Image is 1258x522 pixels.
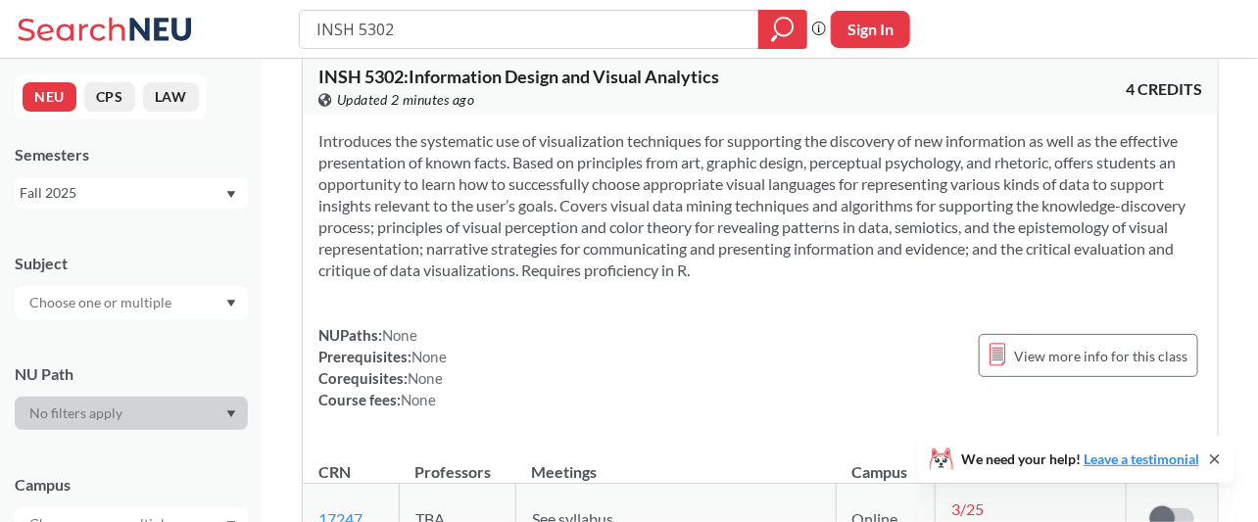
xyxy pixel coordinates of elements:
th: Meetings [515,442,836,484]
div: magnifying glass [758,10,807,49]
div: Fall 2025 [20,182,224,204]
span: View more info for this class [1014,344,1187,368]
button: CPS [84,82,135,112]
div: NUPaths: Prerequisites: Corequisites: Course fees: [318,324,447,410]
span: We need your help! [961,452,1199,466]
span: None [401,391,436,408]
section: Introduces the systematic use of visualization techniques for supporting the discovery of new inf... [318,130,1202,281]
button: LAW [143,82,199,112]
th: Professors [399,442,515,484]
span: INSH 5302 : Information Design and Visual Analytics [318,66,719,87]
div: CRN [318,461,351,483]
div: Dropdown arrow [15,397,248,430]
div: Semesters [15,144,248,166]
div: Campus [15,474,248,496]
svg: Dropdown arrow [226,191,236,199]
button: Sign In [831,11,910,48]
div: NU Path [15,363,248,385]
svg: Dropdown arrow [226,410,236,418]
span: Updated 2 minutes ago [337,89,475,111]
input: Choose one or multiple [20,291,184,314]
span: None [411,348,447,365]
th: Campus [836,442,935,484]
input: Class, professor, course number, "phrase" [314,13,745,46]
svg: magnifying glass [771,16,795,43]
svg: Dropdown arrow [226,300,236,308]
span: 3 / 25 [951,499,984,518]
span: 4 CREDITS [1126,78,1202,100]
div: Subject [15,253,248,274]
span: None [408,369,443,387]
a: Leave a testimonial [1084,451,1199,467]
div: Dropdown arrow [15,286,248,319]
button: NEU [23,82,76,112]
span: None [382,326,417,344]
div: Fall 2025Dropdown arrow [15,177,248,209]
